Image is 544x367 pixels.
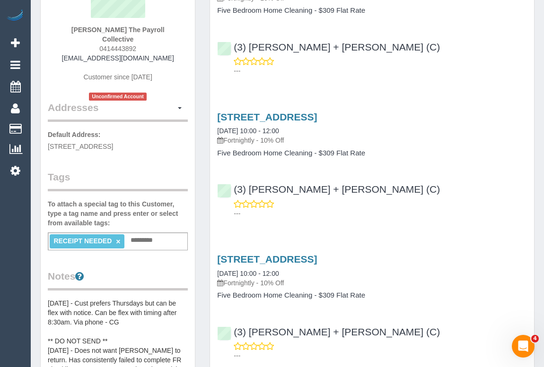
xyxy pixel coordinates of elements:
span: Customer since [DATE] [84,73,152,81]
legend: Notes [48,269,188,290]
span: 4 [531,335,539,342]
a: × [116,238,120,246]
span: 0414443892 [99,45,136,52]
img: Automaid Logo [6,9,25,23]
h4: Five Bedroom Home Cleaning - $309 Flat Rate [217,149,527,157]
a: [DATE] 10:00 - 12:00 [217,270,279,277]
p: --- [234,209,527,218]
h4: Five Bedroom Home Cleaning - $309 Flat Rate [217,7,527,15]
a: [STREET_ADDRESS] [217,111,317,122]
p: Fortnightly - 10% Off [217,136,527,145]
label: To attach a special tag to this Customer, type a tag name and press enter or select from availabl... [48,199,188,228]
p: --- [234,351,527,360]
a: [STREET_ADDRESS] [217,254,317,265]
a: [DATE] 10:00 - 12:00 [217,127,279,135]
h4: Five Bedroom Home Cleaning - $309 Flat Rate [217,291,527,299]
label: Default Address: [48,130,101,139]
legend: Tags [48,170,188,191]
span: [STREET_ADDRESS] [48,143,113,150]
p: Fortnightly - 10% Off [217,278,527,288]
span: Unconfirmed Account [89,93,147,101]
iframe: Intercom live chat [512,335,535,358]
a: (3) [PERSON_NAME] + [PERSON_NAME] (C) [217,42,440,52]
a: (3) [PERSON_NAME] + [PERSON_NAME] (C) [217,326,440,337]
a: (3) [PERSON_NAME] + [PERSON_NAME] (C) [217,184,440,195]
span: RECEIPT NEEDED [53,237,112,245]
p: --- [234,66,527,76]
strong: [PERSON_NAME] The Payroll Collective [71,26,165,43]
a: [EMAIL_ADDRESS][DOMAIN_NAME] [62,54,174,62]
